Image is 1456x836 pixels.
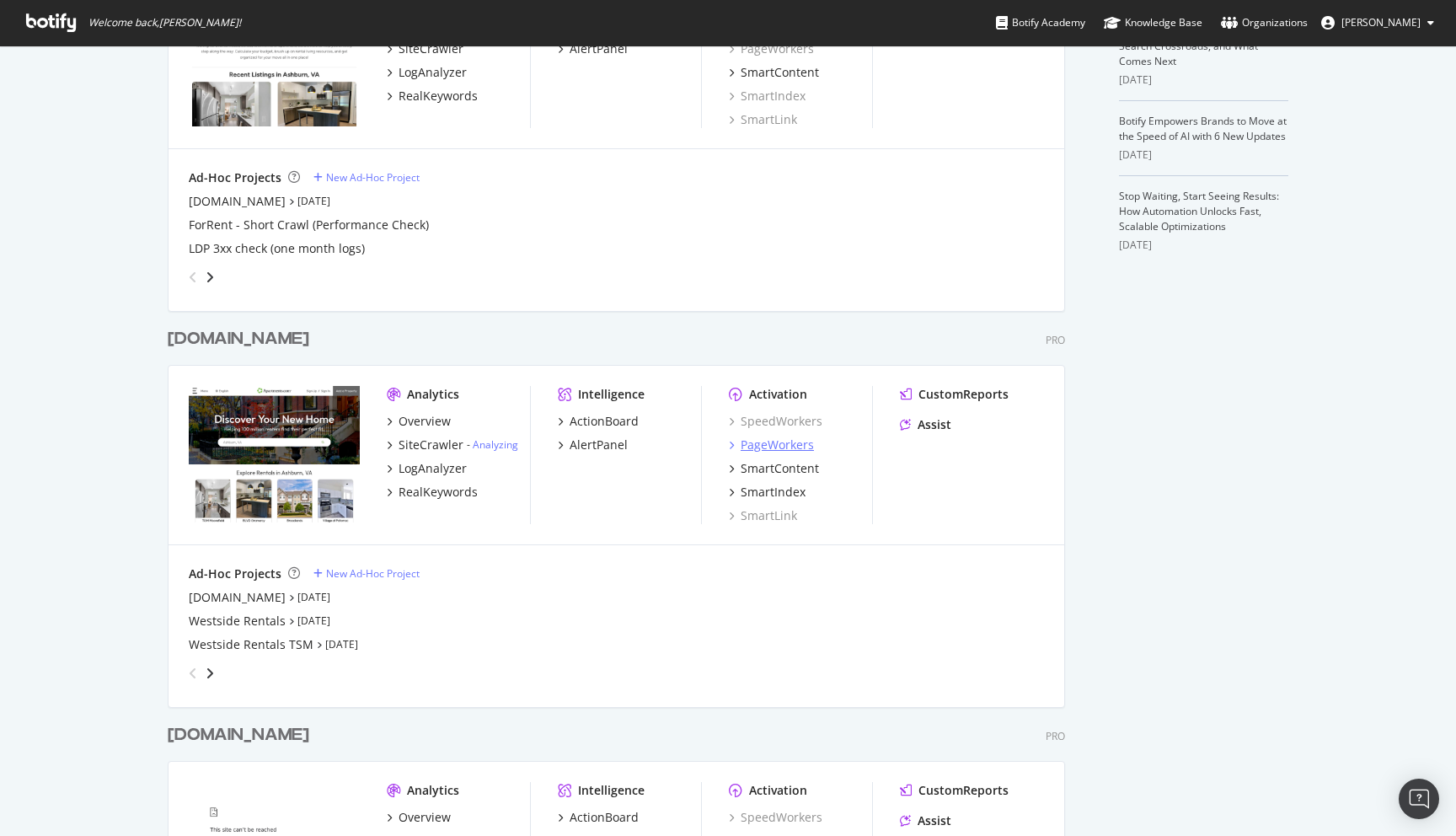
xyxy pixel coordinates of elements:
[729,460,819,477] a: SmartContent
[558,437,628,453] a: AlertPanel
[204,665,216,682] div: angle-right
[297,194,330,208] a: [DATE]
[399,437,463,453] div: SiteCrawler
[399,460,467,477] div: LogAnalyzer
[900,812,951,829] a: Assist
[168,723,316,748] a: [DOMAIN_NAME]
[168,327,316,351] a: [DOMAIN_NAME]
[900,386,1009,403] a: CustomReports
[189,565,281,582] div: Ad-Hoc Projects
[387,809,451,826] a: Overview
[749,386,807,403] div: Activation
[729,484,806,501] a: SmartIndex
[407,782,459,799] div: Analytics
[570,40,628,57] div: AlertPanel
[387,88,478,104] a: RealKeywords
[918,782,1009,799] div: CustomReports
[1221,14,1308,31] div: Organizations
[182,264,204,291] div: angle-left
[313,566,420,581] a: New Ad-Hoc Project
[578,782,645,799] div: Intelligence
[729,88,806,104] a: SmartIndex
[168,327,309,351] div: [DOMAIN_NAME]
[729,809,822,826] a: SpeedWorkers
[387,413,451,430] a: Overview
[189,193,286,210] a: [DOMAIN_NAME]
[1046,333,1065,347] div: Pro
[473,437,518,452] a: Analyzing
[918,386,1009,403] div: CustomReports
[570,413,639,430] div: ActionBoard
[900,782,1009,799] a: CustomReports
[399,64,467,81] div: LogAnalyzer
[168,723,309,748] div: [DOMAIN_NAME]
[88,16,241,29] span: Welcome back, [PERSON_NAME] !
[570,809,639,826] div: ActionBoard
[729,413,822,430] a: SpeedWorkers
[741,460,819,477] div: SmartContent
[467,437,518,452] div: -
[189,217,429,233] a: ForRent - Short Crawl (Performance Check)
[387,64,467,81] a: LogAnalyzer
[1104,14,1202,31] div: Knowledge Base
[189,240,365,257] a: LDP 3xx check (one month logs)
[741,484,806,501] div: SmartIndex
[1399,779,1439,819] div: Open Intercom Messenger
[729,111,797,128] a: SmartLink
[204,269,216,286] div: angle-right
[297,590,330,604] a: [DATE]
[297,614,330,628] a: [DATE]
[189,636,313,653] a: Westside Rentals TSM
[399,484,478,501] div: RealKeywords
[570,437,628,453] div: AlertPanel
[387,484,478,501] a: RealKeywords
[1341,15,1421,29] span: Zach Chahalis
[558,413,639,430] a: ActionBoard
[729,507,797,524] a: SmartLink
[918,416,951,433] div: Assist
[1119,189,1279,233] a: Stop Waiting, Start Seeing Results: How Automation Unlocks Fast, Scalable Optimizations
[387,460,467,477] a: LogAnalyzer
[1119,114,1287,143] a: Botify Empowers Brands to Move at the Speed of AI with 6 New Updates
[189,589,286,606] a: [DOMAIN_NAME]
[729,40,814,57] a: PageWorkers
[189,386,360,522] img: apartments.com
[399,88,478,104] div: RealKeywords
[325,637,358,651] a: [DATE]
[741,437,814,453] div: PageWorkers
[407,386,459,403] div: Analytics
[578,386,645,403] div: Intelligence
[399,809,451,826] div: Overview
[182,660,204,687] div: angle-left
[729,437,814,453] a: PageWorkers
[729,64,819,81] a: SmartContent
[1046,729,1065,743] div: Pro
[326,170,420,185] div: New Ad-Hoc Project
[387,40,463,57] a: SiteCrawler
[1308,9,1448,36] button: [PERSON_NAME]
[399,40,463,57] div: SiteCrawler
[387,437,518,453] a: SiteCrawler- Analyzing
[189,169,281,186] div: Ad-Hoc Projects
[918,812,951,829] div: Assist
[900,416,951,433] a: Assist
[313,170,420,185] a: New Ad-Hoc Project
[558,40,628,57] a: AlertPanel
[189,613,286,630] a: Westside Rentals
[326,566,420,581] div: New Ad-Hoc Project
[399,413,451,430] div: Overview
[749,782,807,799] div: Activation
[558,809,639,826] a: ActionBoard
